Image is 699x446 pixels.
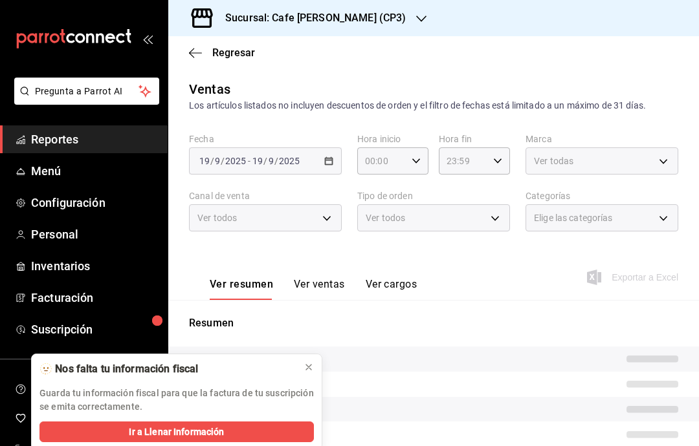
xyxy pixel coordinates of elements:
span: Ver todos [366,211,405,224]
p: Resumen [189,315,678,331]
span: / [210,156,214,166]
span: Regresar [212,47,255,59]
label: Tipo de orden [357,191,510,200]
label: Fecha [189,134,342,143]
label: Hora inicio [357,134,428,143]
label: Hora fin [439,134,510,143]
span: / [274,156,278,166]
span: Ver todas [534,154,573,167]
span: Configuración [31,194,157,211]
div: navigation tabs [210,278,417,300]
span: Menú [31,162,157,180]
div: 🫥 Nos falta tu información fiscal [39,362,293,376]
span: Pregunta a Parrot AI [35,85,139,98]
span: Facturación [31,289,157,306]
div: Los artículos listados no incluyen descuentos de orden y el filtro de fechas está limitado a un m... [189,99,678,112]
label: Canal de venta [189,191,342,200]
span: Ir a Llenar Información [129,425,224,439]
div: Ventas [189,80,230,99]
span: Inventarios [31,257,157,275]
button: Regresar [189,47,255,59]
span: - [248,156,250,166]
a: Pregunta a Parrot AI [9,94,159,107]
button: Ver ventas [294,278,345,300]
span: Reportes [31,131,157,148]
input: -- [252,156,263,166]
span: Ver todos [197,211,237,224]
label: Marca [526,134,678,143]
input: -- [199,156,210,166]
span: Elige las categorías [534,211,613,224]
button: Ver cargos [366,278,417,300]
span: Suscripción [31,321,157,338]
input: -- [214,156,221,166]
button: Ver resumen [210,278,273,300]
span: Personal [31,226,157,243]
button: Pregunta a Parrot AI [14,78,159,105]
span: / [263,156,267,166]
button: Ir a Llenar Información [39,421,314,442]
input: -- [268,156,274,166]
label: Categorías [526,191,678,200]
p: Guarda tu información fiscal para que la factura de tu suscripción se emita correctamente. [39,387,314,414]
h3: Sucursal: Cafe [PERSON_NAME] (CP3) [215,10,406,26]
button: open_drawer_menu [142,34,153,44]
input: ---- [278,156,300,166]
input: ---- [225,156,247,166]
span: / [221,156,225,166]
